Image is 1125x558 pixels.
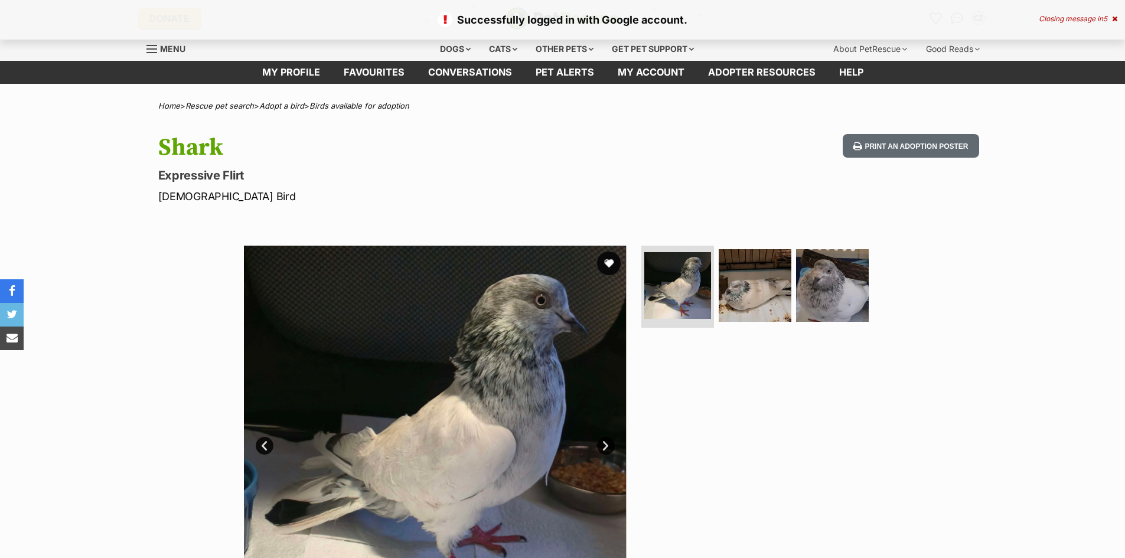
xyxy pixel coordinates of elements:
[606,61,696,84] a: My account
[256,437,273,455] a: Prev
[1103,14,1107,23] span: 5
[1039,15,1117,23] div: Closing message in
[843,134,979,158] button: Print an adoption poster
[796,249,869,322] img: Photo of Shark
[827,61,875,84] a: Help
[597,252,621,275] button: favourite
[158,188,658,204] p: [DEMOGRAPHIC_DATA] Bird
[158,134,658,161] h1: Shark
[481,37,526,61] div: Cats
[644,252,711,319] img: Photo of Shark
[158,167,658,184] p: Expressive Flirt
[527,37,602,61] div: Other pets
[432,37,479,61] div: Dogs
[259,101,304,110] a: Adopt a bird
[158,101,180,110] a: Home
[146,37,194,58] a: Menu
[416,61,524,84] a: conversations
[332,61,416,84] a: Favourites
[250,61,332,84] a: My profile
[524,61,606,84] a: Pet alerts
[696,61,827,84] a: Adopter resources
[719,249,791,322] img: Photo of Shark
[309,101,409,110] a: Birds available for adoption
[597,437,615,455] a: Next
[918,37,988,61] div: Good Reads
[160,44,185,54] span: Menu
[185,101,254,110] a: Rescue pet search
[12,12,1113,28] p: Successfully logged in with Google account.
[129,102,997,110] div: > > >
[825,37,915,61] div: About PetRescue
[604,37,702,61] div: Get pet support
